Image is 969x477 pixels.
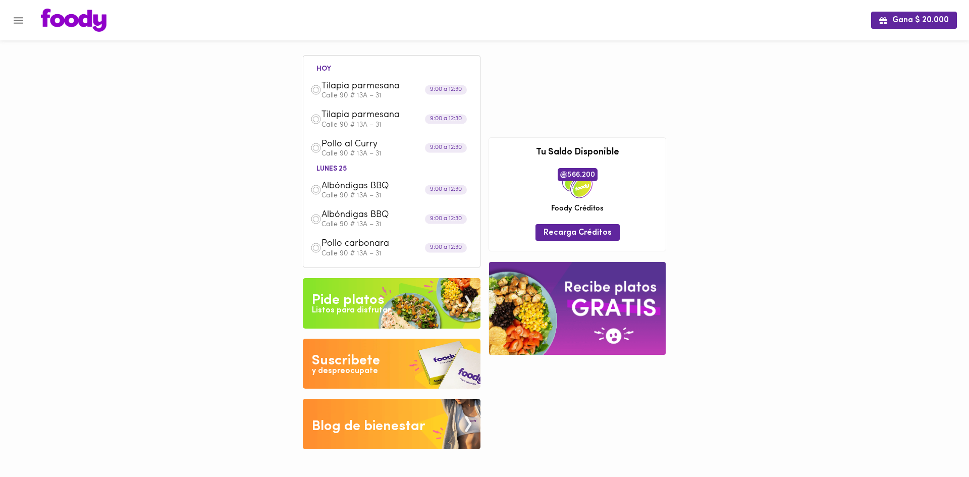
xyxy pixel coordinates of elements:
[497,148,658,158] h3: Tu Saldo Disponible
[425,243,467,253] div: 9:00 a 12:30
[425,214,467,224] div: 9:00 a 12:30
[321,181,438,192] span: Albóndigas BBQ
[425,114,467,124] div: 9:00 a 12:30
[310,114,321,125] img: dish.png
[321,150,473,157] p: Calle 90 # 13A – 31
[321,81,438,92] span: Tilapia parmesana
[321,209,438,221] span: Albóndigas BBQ
[303,399,480,449] img: Blog de bienestar
[308,163,355,173] li: lunes 25
[562,168,593,198] img: credits-package.png
[489,262,666,354] img: referral-banner.png
[425,143,467,153] div: 9:00 a 12:30
[321,139,438,150] span: Pollo al Curry
[310,142,321,153] img: dish.png
[312,290,384,310] div: Pide platos
[312,305,391,316] div: Listos para disfrutar
[558,168,598,181] span: 566.200
[312,365,378,377] div: y despreocupate
[312,351,380,371] div: Suscribete
[310,84,321,95] img: dish.png
[310,214,321,225] img: dish.png
[321,192,473,199] p: Calle 90 # 13A – 31
[308,63,339,73] li: hoy
[425,185,467,195] div: 9:00 a 12:30
[303,278,480,329] img: Pide un Platos
[6,8,31,33] button: Menu
[41,9,106,32] img: logo.png
[560,171,567,178] img: foody-creditos.png
[871,12,957,28] button: Gana $ 20.000
[321,238,438,250] span: Pollo carbonara
[879,16,949,25] span: Gana $ 20.000
[303,339,480,389] img: Disfruta bajar de peso
[321,221,473,228] p: Calle 90 # 13A – 31
[321,110,438,121] span: Tilapia parmesana
[535,224,620,241] button: Recarga Créditos
[310,242,321,253] img: dish.png
[425,85,467,95] div: 9:00 a 12:30
[910,418,959,467] iframe: Messagebird Livechat Widget
[312,416,425,437] div: Blog de bienestar
[544,228,612,238] span: Recarga Créditos
[310,184,321,195] img: dish.png
[551,203,604,214] span: Foody Créditos
[321,250,473,257] p: Calle 90 # 13A – 31
[321,92,473,99] p: Calle 90 # 13A – 31
[321,122,473,129] p: Calle 90 # 13A – 31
